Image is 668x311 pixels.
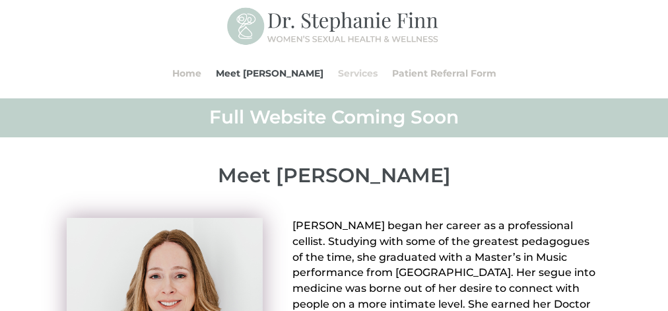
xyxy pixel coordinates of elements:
[392,48,496,98] a: Patient Referral Form
[67,105,601,135] h2: Full Website Coming Soon
[67,164,601,188] p: Meet [PERSON_NAME]
[338,48,378,98] a: Services
[172,48,201,98] a: Home
[216,48,323,98] a: Meet [PERSON_NAME]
